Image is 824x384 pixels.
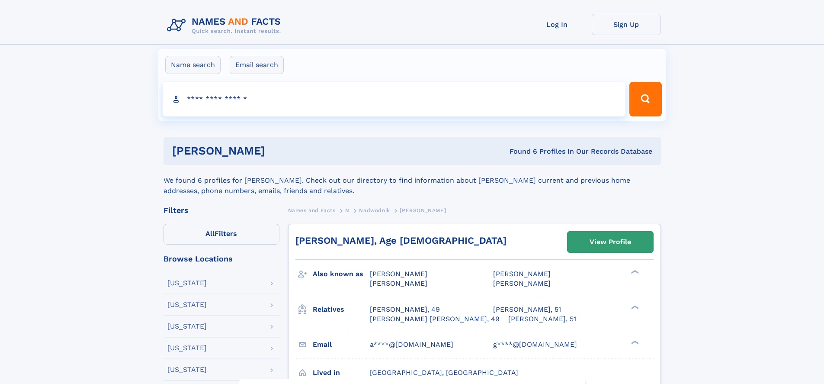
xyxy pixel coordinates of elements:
[167,280,207,287] div: [US_STATE]
[370,270,427,278] span: [PERSON_NAME]
[295,235,507,246] a: [PERSON_NAME], Age [DEMOGRAPHIC_DATA]
[359,205,390,216] a: Nadwodnik
[163,82,626,116] input: search input
[164,165,661,196] div: We found 6 profiles for [PERSON_NAME]. Check out our directory to find information about [PERSON_...
[592,14,661,35] a: Sign Up
[164,255,279,263] div: Browse Locations
[508,314,576,324] a: [PERSON_NAME], 51
[313,302,370,317] h3: Relatives
[313,267,370,281] h3: Also known as
[164,207,279,214] div: Filters
[288,205,336,216] a: Names and Facts
[493,270,551,278] span: [PERSON_NAME]
[164,14,288,37] img: Logo Names and Facts
[313,365,370,380] h3: Lived in
[370,314,500,324] a: [PERSON_NAME] [PERSON_NAME], 49
[370,368,518,377] span: [GEOGRAPHIC_DATA], [GEOGRAPHIC_DATA]
[164,224,279,245] label: Filters
[172,145,388,156] h1: [PERSON_NAME]
[165,56,221,74] label: Name search
[167,323,207,330] div: [US_STATE]
[629,82,661,116] button: Search Button
[205,229,215,238] span: All
[167,345,207,352] div: [US_STATE]
[568,232,653,252] a: View Profile
[345,205,349,216] a: N
[629,304,639,310] div: ❯
[387,147,652,156] div: Found 6 Profiles In Our Records Database
[345,207,349,213] span: N
[493,305,561,314] a: [PERSON_NAME], 51
[370,305,440,314] a: [PERSON_NAME], 49
[629,269,639,275] div: ❯
[370,279,427,287] span: [PERSON_NAME]
[590,232,631,252] div: View Profile
[400,207,446,213] span: [PERSON_NAME]
[493,279,551,287] span: [PERSON_NAME]
[313,337,370,352] h3: Email
[167,366,207,373] div: [US_STATE]
[629,339,639,345] div: ❯
[230,56,284,74] label: Email search
[359,207,390,213] span: Nadwodnik
[167,301,207,308] div: [US_STATE]
[523,14,592,35] a: Log In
